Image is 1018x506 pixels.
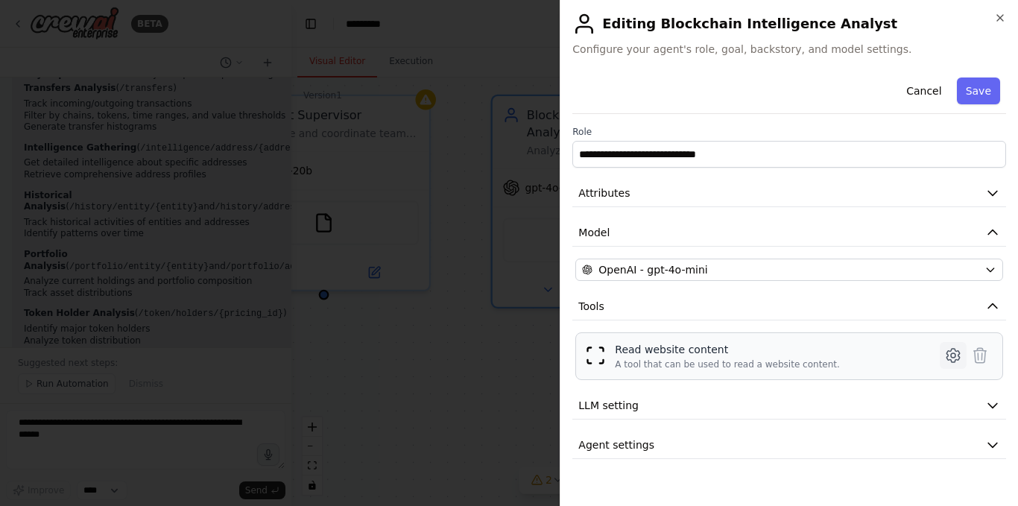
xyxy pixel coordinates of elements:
[578,398,639,413] span: LLM setting
[578,225,610,240] span: Model
[572,12,1006,36] h2: Editing Blockchain Intelligence Analyst
[578,437,654,452] span: Agent settings
[967,342,993,369] button: Delete tool
[572,392,1006,420] button: LLM setting
[572,431,1006,459] button: Agent settings
[578,186,630,200] span: Attributes
[572,219,1006,247] button: Model
[575,259,1003,281] button: OpenAI - gpt-4o-mini
[572,42,1006,57] span: Configure your agent's role, goal, backstory, and model settings.
[598,262,707,277] span: OpenAI - gpt-4o-mini
[940,342,967,369] button: Configure tool
[957,78,1000,104] button: Save
[615,342,840,357] div: Read website content
[615,358,840,370] div: A tool that can be used to read a website content.
[572,126,1006,138] label: Role
[585,345,606,366] img: ScrapeWebsiteTool
[578,299,604,314] span: Tools
[897,78,950,104] button: Cancel
[572,180,1006,207] button: Attributes
[572,293,1006,320] button: Tools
